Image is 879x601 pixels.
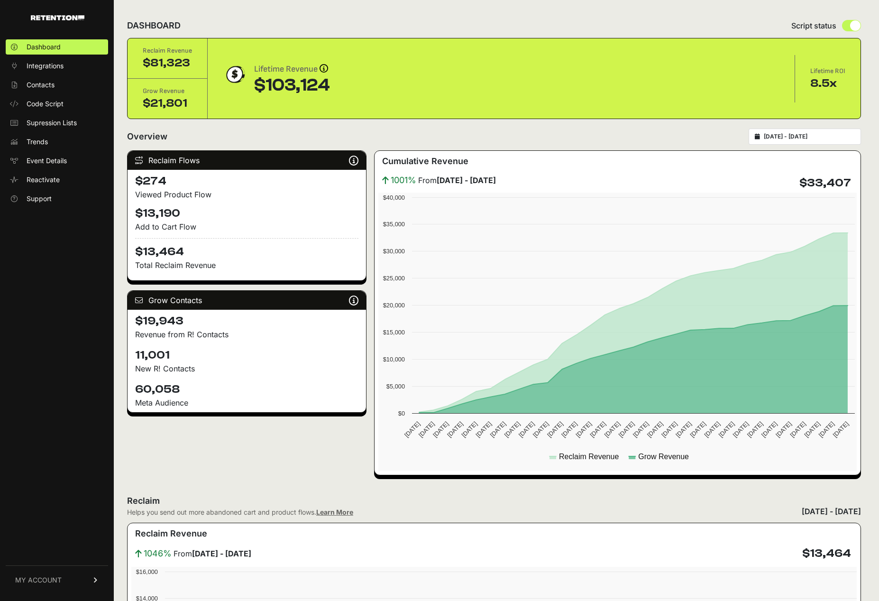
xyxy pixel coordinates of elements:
a: Event Details [6,153,108,168]
text: [DATE] [531,420,550,439]
p: New R! Contacts [135,363,358,374]
a: Support [6,191,108,206]
text: [DATE] [832,420,850,439]
strong: [DATE] - [DATE] [192,549,251,558]
text: [DATE] [489,420,507,439]
div: [DATE] - [DATE] [802,506,861,517]
h4: 60,058 [135,382,358,397]
span: Integrations [27,61,64,71]
p: Total Reclaim Revenue [135,259,358,271]
div: Lifetime ROI [810,66,845,76]
text: [DATE] [675,420,693,439]
text: [DATE] [646,420,664,439]
text: $40,000 [383,194,405,201]
span: Contacts [27,80,55,90]
text: [DATE] [546,420,565,439]
text: [DATE] [560,420,579,439]
a: Trends [6,134,108,149]
text: $35,000 [383,221,405,228]
text: [DATE] [603,420,622,439]
div: Grow Revenue [143,86,192,96]
span: Event Details [27,156,67,166]
text: [DATE] [517,420,536,439]
strong: [DATE] - [DATE] [437,176,496,185]
div: Helps you send out more abandoned cart and product flows. [127,508,353,517]
div: 8.5x [810,76,845,91]
h2: Overview [127,130,167,143]
h4: $13,190 [135,206,358,221]
text: $20,000 [383,302,405,309]
a: Supression Lists [6,115,108,130]
span: 1046% [144,547,172,560]
h4: $274 [135,174,358,189]
h4: $13,464 [135,238,358,259]
h2: Reclaim [127,494,353,508]
div: $103,124 [254,76,330,95]
span: Dashboard [27,42,61,52]
text: [DATE] [575,420,593,439]
h4: 11,001 [135,348,358,363]
text: $15,000 [383,329,405,336]
span: 1001% [391,174,416,187]
h4: $19,943 [135,314,358,329]
div: Reclaim Revenue [143,46,192,55]
div: Grow Contacts [128,291,366,310]
div: $81,323 [143,55,192,71]
a: Integrations [6,58,108,74]
img: Retention.com [31,15,84,20]
text: [DATE] [703,420,722,439]
a: Learn More [316,508,353,516]
span: Supression Lists [27,118,77,128]
text: $0 [398,410,405,417]
a: Code Script [6,96,108,111]
span: Script status [791,20,836,31]
div: Meta Audience [135,397,358,408]
text: [DATE] [775,420,793,439]
a: Contacts [6,77,108,92]
text: [DATE] [403,420,421,439]
text: [DATE] [746,420,764,439]
span: Support [27,194,52,203]
a: MY ACCOUNT [6,565,108,594]
h4: $13,464 [802,546,851,561]
text: Grow Revenue [639,453,689,461]
div: Add to Cart Flow [135,221,358,232]
text: Reclaim Revenue [559,453,619,461]
h2: DASHBOARD [127,19,181,32]
text: [DATE] [760,420,778,439]
text: [DATE] [475,420,493,439]
text: [DATE] [417,420,436,439]
text: [DATE] [503,420,522,439]
text: [DATE] [732,420,750,439]
text: [DATE] [689,420,707,439]
span: Reactivate [27,175,60,185]
p: Revenue from R! Contacts [135,329,358,340]
text: [DATE] [617,420,636,439]
text: [DATE] [789,420,807,439]
span: Code Script [27,99,64,109]
div: $21,801 [143,96,192,111]
text: [DATE] [817,420,836,439]
a: Reactivate [6,172,108,187]
text: [DATE] [589,420,607,439]
div: Lifetime Revenue [254,63,330,76]
text: [DATE] [431,420,450,439]
div: Viewed Product Flow [135,189,358,200]
a: Dashboard [6,39,108,55]
span: From [174,548,251,559]
text: [DATE] [803,420,822,439]
h3: Cumulative Revenue [382,155,468,168]
text: $10,000 [383,356,405,363]
div: Reclaim Flows [128,151,366,170]
text: [DATE] [446,420,465,439]
span: From [418,175,496,186]
text: [DATE] [660,420,679,439]
text: [DATE] [717,420,736,439]
img: dollar-coin-05c43ed7efb7bc0c12610022525b4bbbb207c7efeef5aecc26f025e68dcafac9.png [223,63,247,86]
text: $16,000 [136,568,158,575]
text: [DATE] [632,420,650,439]
text: $5,000 [386,383,405,390]
h4: $33,407 [799,176,851,191]
h3: Reclaim Revenue [135,527,207,540]
span: MY ACCOUNT [15,575,62,585]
